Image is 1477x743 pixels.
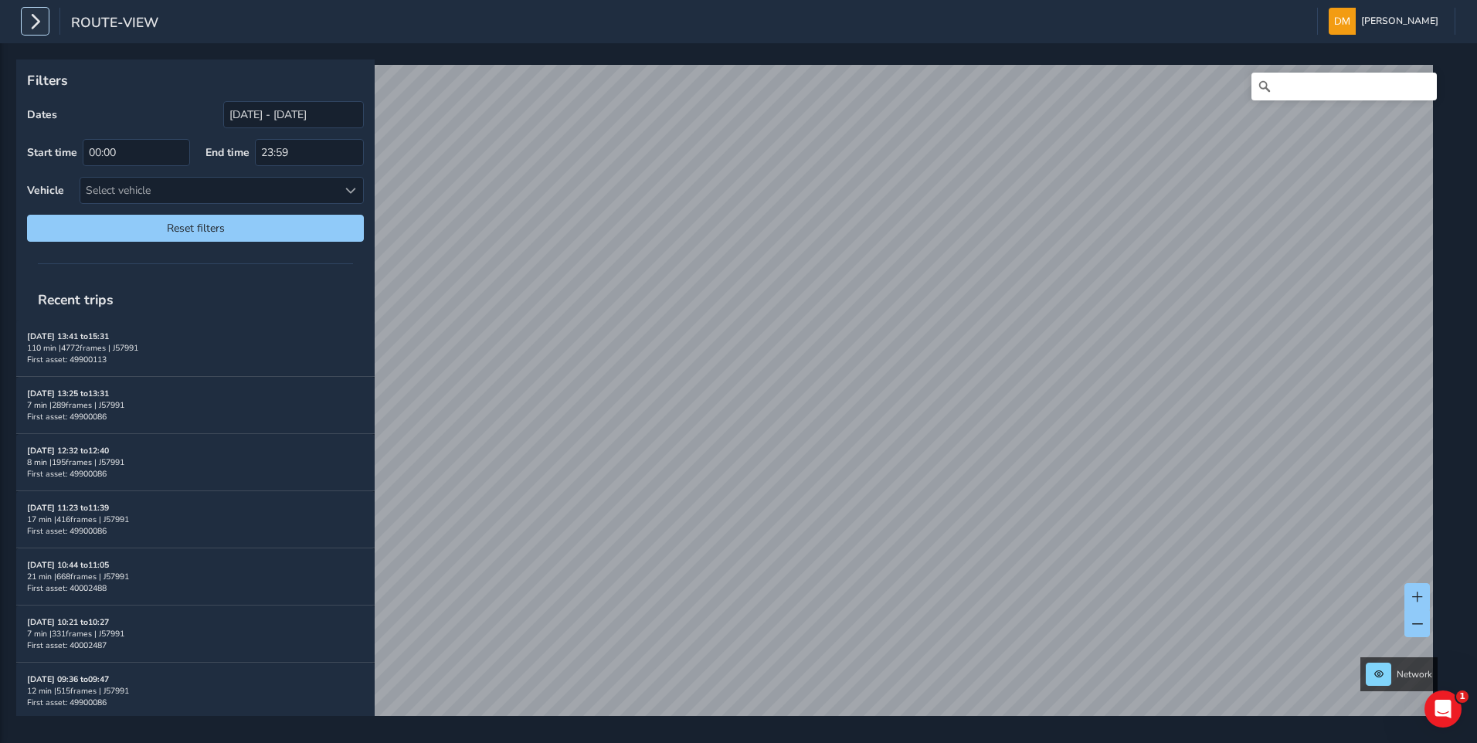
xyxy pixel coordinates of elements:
[27,331,109,342] strong: [DATE] 13:41 to 15:31
[1329,8,1444,35] button: [PERSON_NAME]
[1424,690,1462,728] iframe: Intercom live chat
[1361,8,1438,35] span: [PERSON_NAME]
[80,178,338,203] div: Select vehicle
[27,640,107,651] span: First asset: 40002487
[27,215,364,242] button: Reset filters
[39,221,352,236] span: Reset filters
[27,685,364,697] div: 12 min | 515 frames | J57991
[27,502,109,514] strong: [DATE] 11:23 to 11:39
[27,445,109,456] strong: [DATE] 12:32 to 12:40
[27,525,107,537] span: First asset: 49900086
[22,65,1433,734] canvas: Map
[27,399,364,411] div: 7 min | 289 frames | J57991
[205,145,250,160] label: End time
[27,411,107,422] span: First asset: 49900086
[1251,73,1437,100] input: Search
[27,697,107,708] span: First asset: 49900086
[27,559,109,571] strong: [DATE] 10:44 to 11:05
[27,582,107,594] span: First asset: 40002488
[1456,690,1469,703] span: 1
[1397,668,1432,680] span: Network
[27,628,364,640] div: 7 min | 331 frames | J57991
[27,342,364,354] div: 110 min | 4772 frames | J57991
[27,616,109,628] strong: [DATE] 10:21 to 10:27
[27,183,64,198] label: Vehicle
[27,70,364,90] p: Filters
[1329,8,1356,35] img: diamond-layout
[27,468,107,480] span: First asset: 49900086
[27,388,109,399] strong: [DATE] 13:25 to 13:31
[27,145,77,160] label: Start time
[27,354,107,365] span: First asset: 49900113
[27,280,124,320] span: Recent trips
[27,673,109,685] strong: [DATE] 09:36 to 09:47
[27,571,364,582] div: 21 min | 668 frames | J57991
[27,107,57,122] label: Dates
[71,13,158,35] span: route-view
[27,456,364,468] div: 8 min | 195 frames | J57991
[27,514,364,525] div: 17 min | 416 frames | J57991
